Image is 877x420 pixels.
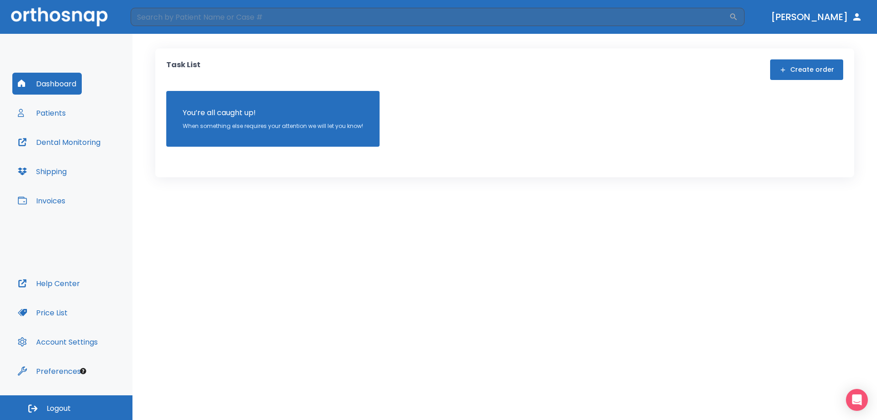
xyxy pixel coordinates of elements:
[12,360,86,382] button: Preferences
[770,59,843,80] button: Create order
[183,122,363,130] p: When something else requires your attention we will let you know!
[12,272,85,294] button: Help Center
[767,9,866,25] button: [PERSON_NAME]
[12,331,103,353] button: Account Settings
[12,190,71,212] button: Invoices
[846,389,868,411] div: Open Intercom Messenger
[12,102,71,124] button: Patients
[12,302,73,324] button: Price List
[183,107,363,118] p: You’re all caught up!
[11,7,108,26] img: Orthosnap
[12,73,82,95] button: Dashboard
[47,404,71,414] span: Logout
[79,367,87,375] div: Tooltip anchor
[12,131,106,153] button: Dental Monitoring
[131,8,729,26] input: Search by Patient Name or Case #
[12,160,72,182] button: Shipping
[166,59,201,80] p: Task List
